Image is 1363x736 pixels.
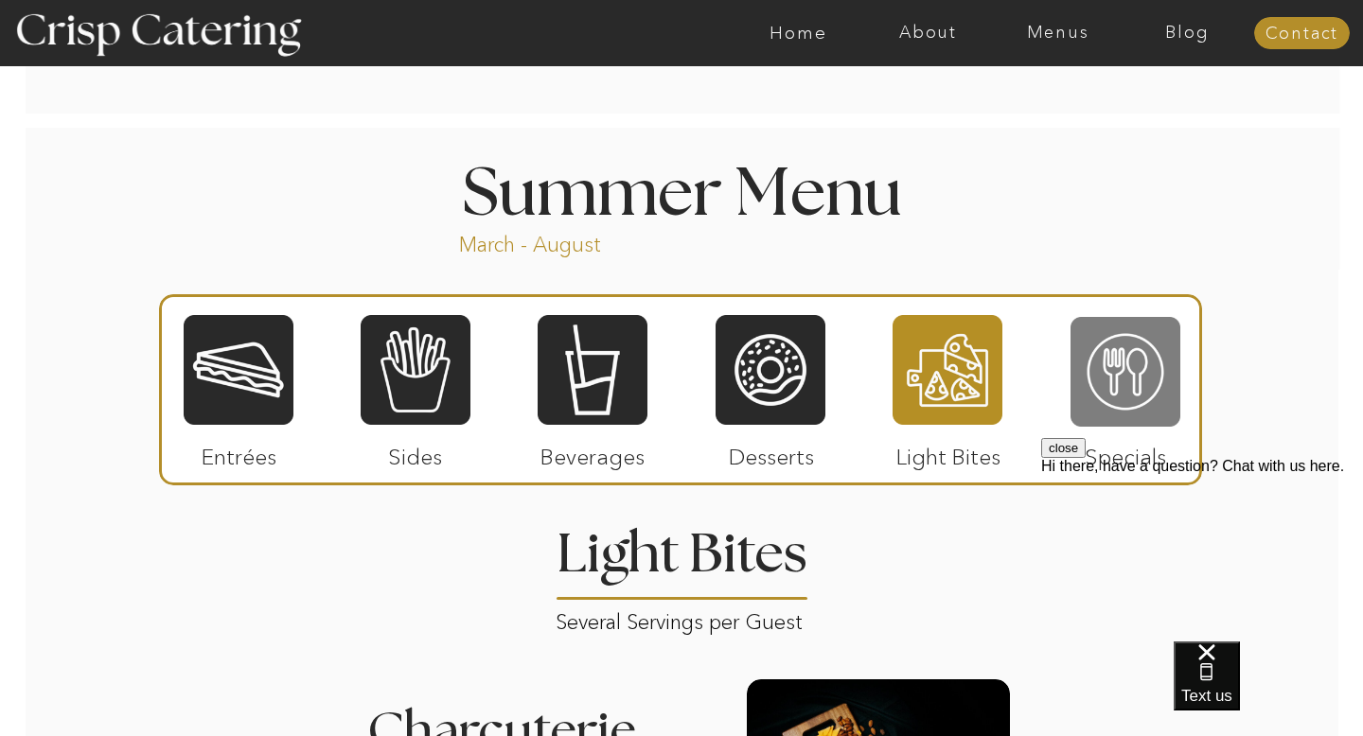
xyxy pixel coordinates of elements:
[529,425,655,480] p: Beverages
[1041,438,1363,665] iframe: podium webchat widget prompt
[1123,24,1252,43] a: Blog
[549,528,814,597] h2: Light Bites
[1254,25,1350,44] a: Contact
[863,24,993,43] a: About
[734,24,863,43] a: Home
[176,425,302,480] p: Entrées
[708,425,834,480] p: Desserts
[352,425,478,480] p: Sides
[556,604,808,625] p: Several Servings per Guest
[459,231,719,253] p: March - August
[418,162,945,218] h1: Summer Menu
[1174,641,1363,736] iframe: podium webchat widget bubble
[993,24,1123,43] a: Menus
[885,425,1011,480] p: Light Bites
[1062,425,1188,480] p: Specials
